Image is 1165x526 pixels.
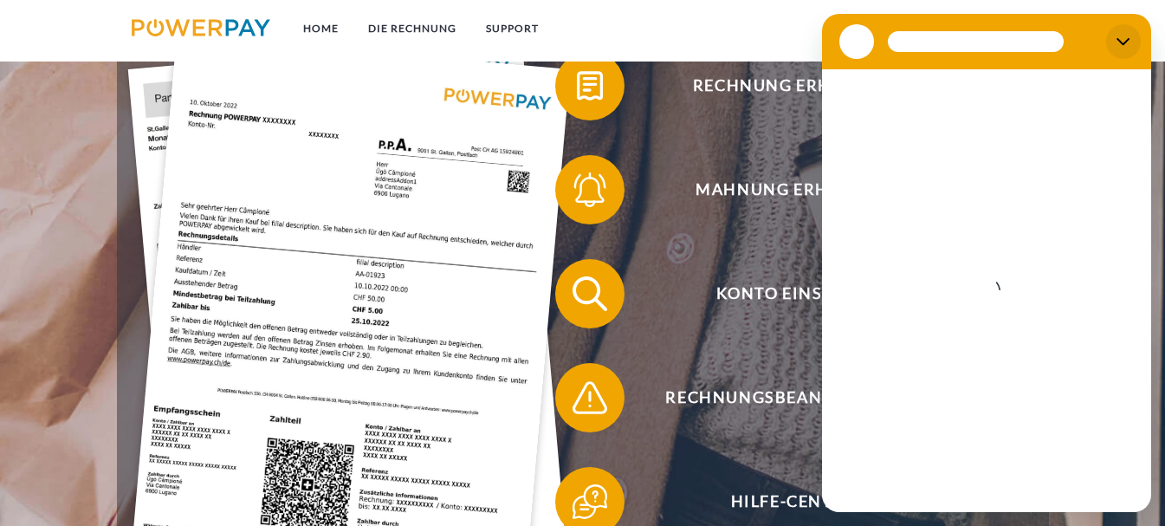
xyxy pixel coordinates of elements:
a: SUPPORT [471,13,553,44]
button: Mahnung erhalten? [555,155,1006,224]
img: qb_bell.svg [568,168,612,211]
img: logo-powerpay.svg [132,19,271,36]
img: qb_search.svg [568,272,612,315]
iframe: Messaging-Fenster [822,14,1151,512]
span: Rechnungsbeanstandung [580,363,1005,432]
a: DIE RECHNUNG [353,13,471,44]
a: agb [945,13,999,44]
a: Home [288,13,353,44]
button: Konto einsehen [555,259,1006,328]
span: Rechnung erhalten? [580,51,1005,120]
button: Rechnungsbeanstandung [555,363,1006,432]
img: qb_warning.svg [568,376,612,419]
img: qb_help.svg [568,480,612,523]
img: qb_bill.svg [568,64,612,107]
span: Mahnung erhalten? [580,155,1005,224]
span: Konto einsehen [580,259,1005,328]
button: Rechnung erhalten? [555,51,1006,120]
